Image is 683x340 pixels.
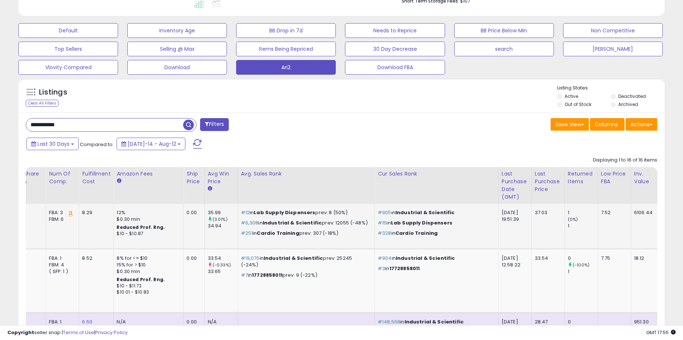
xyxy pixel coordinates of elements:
span: Cardio Training [395,230,438,237]
button: Last 30 Days [26,138,79,150]
span: #904 [378,255,392,262]
div: 33.65 [208,268,238,275]
span: Columns [595,121,618,128]
span: Lab Supply Dispensers [391,219,452,226]
span: #7 [241,272,248,279]
div: Cur Sales Rank [378,170,495,178]
button: Items Being Repriced [236,42,336,56]
a: Privacy Policy [95,329,128,336]
div: Last Purchase Price [535,170,562,193]
div: 1 [568,268,598,275]
div: Avg Win Price [208,170,235,185]
label: Archived [618,101,638,107]
div: [DATE] 19:51:39 [502,209,526,223]
small: (-0.33%) [213,262,231,268]
div: BB Share 24h. [16,170,43,185]
span: Cardio Training [257,230,299,237]
div: FBA: 3 [49,209,73,216]
div: 6106.44 [634,209,652,216]
div: [DATE] 12:58:22 [502,255,526,268]
div: Last Purchase Date (GMT) [502,170,529,201]
div: 33.54 [535,255,559,262]
p: in [378,265,493,272]
b: Reduced Prof. Rng. [117,224,165,230]
span: #3 [378,265,385,272]
span: #12 [241,209,250,216]
p: Listing States: [557,85,665,92]
p: in [378,209,493,216]
span: Last 30 Days [38,140,70,148]
span: #328 [378,230,391,237]
div: 3% [16,209,40,216]
button: 30 Day Decrease [345,42,445,56]
div: $0.30 min [117,216,178,223]
a: Terms of Use [63,329,94,336]
p: in prev: 25245 (-24%) [241,255,369,268]
div: 7.52 [601,209,625,216]
button: Vlovity Compared [18,60,118,75]
label: Active [565,93,578,99]
div: Low Price FBA [601,170,628,185]
div: $10 - $11.72 [117,283,178,289]
button: Save View [551,118,589,131]
label: Deactivated [618,93,646,99]
div: Returned Items [568,170,595,185]
button: Selling @ Max [127,42,227,56]
label: Out of Stock [565,101,591,107]
div: 8.29 [82,209,108,216]
div: 1 [568,209,598,216]
small: (0%) [568,216,578,222]
div: 15% for > $10 [117,262,178,268]
div: 35.99 [208,209,238,216]
span: [DATE]-14 - Aug-12 [128,140,176,148]
small: Avg Win Price. [208,185,212,192]
div: Amazon Fees [117,170,180,178]
button: Download FBA [345,60,445,75]
div: Inv. value [634,170,655,185]
div: Fulfillment Cost [82,170,110,185]
span: Industrial & Scientific [263,219,322,226]
button: Needs to Reprice [345,23,445,38]
div: ( SFP: 1 ) [49,268,73,275]
b: Reduced Prof. Rng. [117,276,165,283]
div: Avg. Sales Rank [241,170,371,178]
span: Compared to: [80,141,114,148]
small: (3.01%) [213,216,228,222]
button: Inventory Age [127,23,227,38]
div: $10.01 - $10.83 [117,289,178,295]
div: 0.00 [186,209,199,216]
span: Industrial & Scientific [395,209,455,216]
button: Top Sellers [18,42,118,56]
p: in prev: 12055 (-48%) [241,220,369,226]
button: BB Price Below Min [454,23,554,38]
p: in prev: 307 (-18%) [241,230,369,237]
div: 0 [568,255,598,262]
small: (-100%) [573,262,590,268]
span: Industrial & Scientific [264,255,323,262]
span: Lab Supply Dispensers [254,209,315,216]
span: Industrial & Scientific [396,255,455,262]
button: search [454,42,554,56]
p: in prev: 9 (-22%) [241,272,369,279]
span: 17728858011 [389,265,420,272]
div: 7.75 [601,255,625,262]
span: 2025-09-15 17:55 GMT [646,329,676,336]
div: $0.30 min [117,268,178,275]
p: in [378,220,493,226]
span: #6,308 [241,219,259,226]
button: Non Competitive [563,23,663,38]
span: #19,070 [241,255,260,262]
h5: Listings [39,87,67,98]
div: 37.03 [535,209,559,216]
span: #251 [241,230,253,237]
div: 12% [117,209,178,216]
button: Default [18,23,118,38]
span: #905 [378,209,391,216]
button: Columns [590,118,625,131]
button: Ari2 [236,60,336,75]
div: FBM: 4 [49,262,73,268]
div: 34.94 [208,223,238,229]
div: Displaying 1 to 16 of 16 items [593,157,657,164]
span: #15 [378,219,387,226]
div: 0.00 [186,255,199,262]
